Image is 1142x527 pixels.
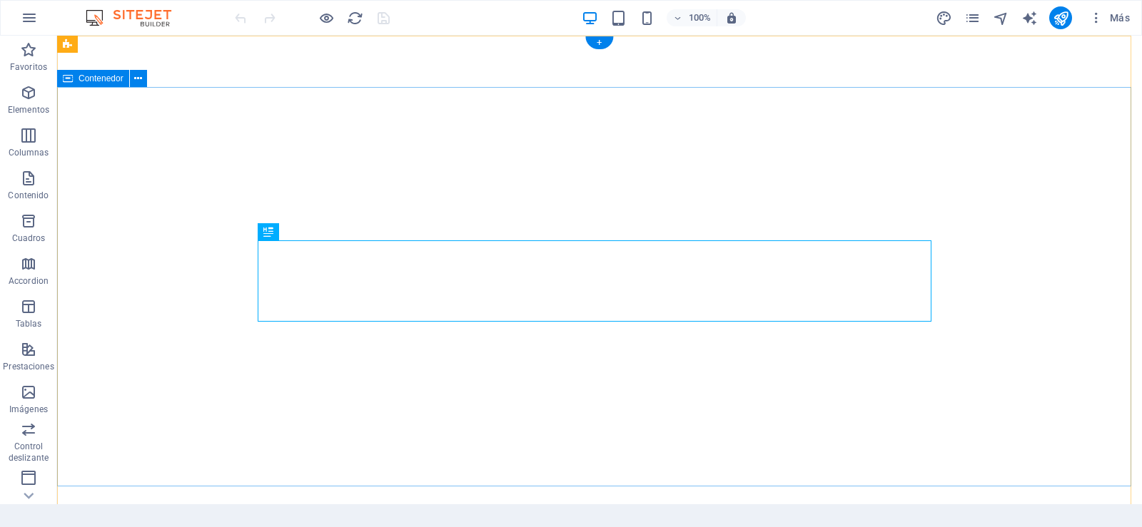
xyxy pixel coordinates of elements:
[12,232,46,244] p: Cuadros
[1049,6,1072,29] button: publish
[8,190,49,201] p: Contenido
[993,10,1009,26] i: Navegador
[688,9,711,26] h6: 100%
[346,9,363,26] button: reload
[347,10,363,26] i: Volver a cargar página
[667,9,717,26] button: 100%
[964,10,981,26] i: Páginas (Ctrl+Alt+S)
[3,361,54,372] p: Prestaciones
[82,9,189,26] img: Editor Logo
[1083,6,1136,29] button: Más
[725,11,738,24] i: Al redimensionar, ajustar el nivel de zoom automáticamente para ajustarse al dispositivo elegido.
[318,9,335,26] button: Haz clic para salir del modo de previsualización y seguir editando
[992,9,1009,26] button: navigator
[10,61,47,73] p: Favoritos
[1053,10,1069,26] i: Publicar
[936,10,952,26] i: Diseño (Ctrl+Alt+Y)
[1089,11,1130,25] span: Más
[9,404,48,415] p: Imágenes
[1021,10,1038,26] i: AI Writer
[16,318,42,329] p: Tablas
[585,36,613,49] div: +
[9,275,49,287] p: Accordion
[1021,9,1038,26] button: text_generator
[9,147,49,158] p: Columnas
[79,74,123,83] span: Contenedor
[8,104,49,116] p: Elementos
[964,9,981,26] button: pages
[935,9,952,26] button: design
